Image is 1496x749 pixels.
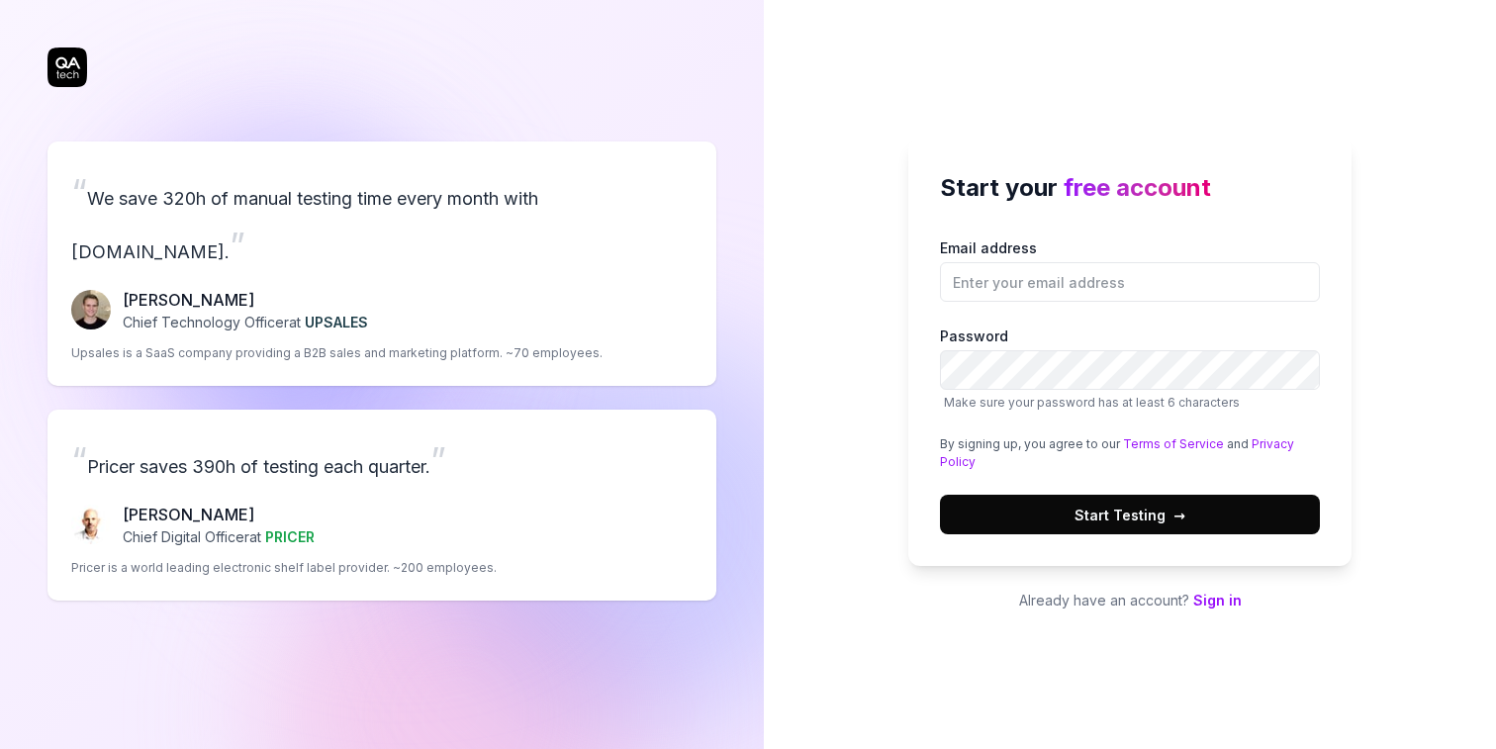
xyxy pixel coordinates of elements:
span: “ [71,170,87,214]
span: Start Testing [1075,505,1185,525]
label: Email address [940,237,1320,302]
span: “ [71,438,87,482]
div: By signing up, you agree to our and [940,435,1320,471]
span: free account [1064,173,1211,202]
label: Password [940,326,1320,412]
p: Pricer saves 390h of testing each quarter. [71,433,693,487]
p: Pricer is a world leading electronic shelf label provider. ~200 employees. [71,559,497,577]
span: PRICER [265,528,315,545]
a: Sign in [1193,592,1242,609]
a: Terms of Service [1123,436,1224,451]
p: Chief Technology Officer at [123,312,368,332]
p: [PERSON_NAME] [123,503,315,526]
h2: Start your [940,170,1320,206]
p: Chief Digital Officer at [123,526,315,547]
p: Already have an account? [908,590,1352,610]
p: We save 320h of manual testing time every month with [DOMAIN_NAME]. [71,165,693,272]
span: ” [230,224,245,267]
img: Fredrik Seidl [71,290,111,329]
a: “We save 320h of manual testing time every month with [DOMAIN_NAME].”Fredrik Seidl[PERSON_NAME]Ch... [47,141,716,386]
span: UPSALES [305,314,368,330]
img: Chris Chalkitis [71,505,111,544]
button: Start Testing→ [940,495,1320,534]
p: [PERSON_NAME] [123,288,368,312]
span: → [1173,505,1185,525]
span: ” [430,438,446,482]
p: Upsales is a SaaS company providing a B2B sales and marketing platform. ~70 employees. [71,344,603,362]
input: PasswordMake sure your password has at least 6 characters [940,350,1320,390]
input: Email address [940,262,1320,302]
a: “Pricer saves 390h of testing each quarter.”Chris Chalkitis[PERSON_NAME]Chief Digital Officerat P... [47,410,716,601]
span: Make sure your password has at least 6 characters [944,395,1240,410]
